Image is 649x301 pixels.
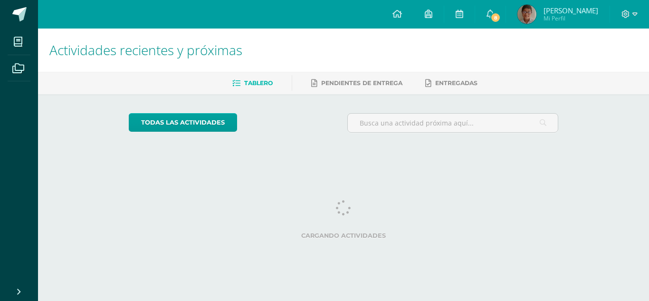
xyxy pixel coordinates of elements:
[490,12,501,23] span: 8
[435,79,477,87] span: Entregadas
[348,114,558,132] input: Busca una actividad próxima aquí...
[544,14,598,22] span: Mi Perfil
[544,6,598,15] span: [PERSON_NAME]
[425,76,477,91] a: Entregadas
[517,5,536,24] img: 64dcc7b25693806399db2fba3b98ee94.png
[321,79,402,87] span: Pendientes de entrega
[49,41,242,59] span: Actividades recientes y próximas
[311,76,402,91] a: Pendientes de entrega
[129,113,237,132] a: todas las Actividades
[232,76,273,91] a: Tablero
[129,232,559,239] label: Cargando actividades
[244,79,273,87] span: Tablero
